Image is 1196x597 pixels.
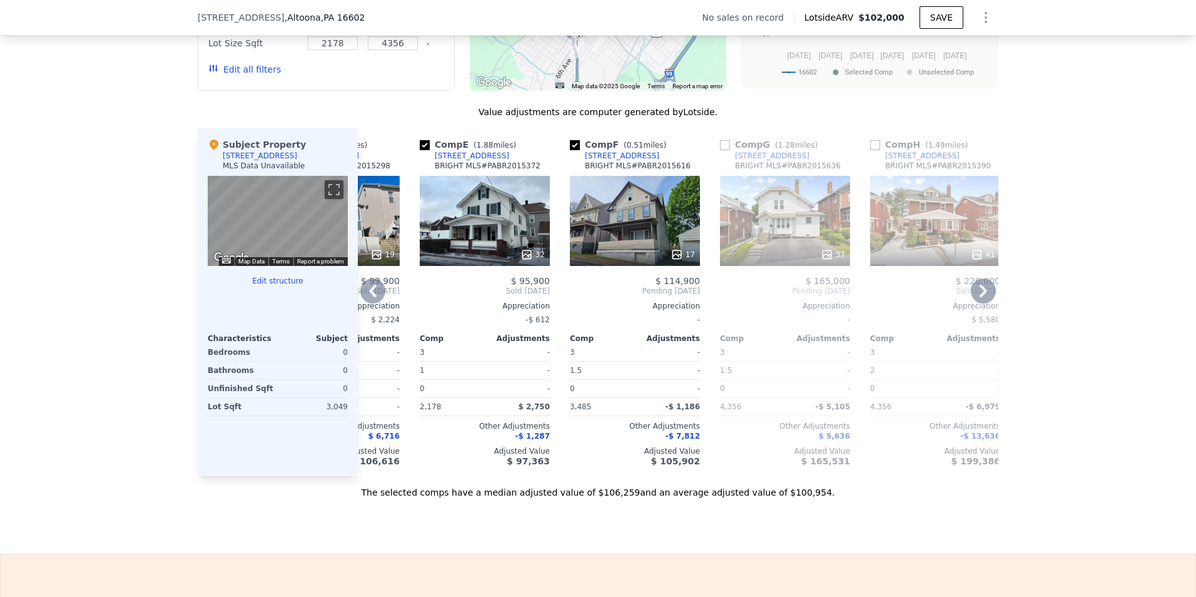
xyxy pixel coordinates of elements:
[585,151,659,161] div: [STREET_ADDRESS]
[637,362,700,379] div: -
[515,432,550,441] span: -$ 1,287
[222,258,231,263] button: Keyboard shortcuts
[208,334,278,344] div: Characteristics
[370,248,395,261] div: 19
[371,315,400,324] span: $ 2,224
[720,301,850,311] div: Appreciation
[720,402,741,411] span: 4,356
[425,41,430,46] button: Clear
[720,311,850,329] div: -
[321,13,365,23] span: , PA 16602
[951,456,1000,466] span: $ 199,386
[881,51,905,60] text: [DATE]
[619,141,671,150] span: ( miles)
[485,334,550,344] div: Adjustments
[870,334,935,344] div: Comp
[788,344,850,361] div: -
[570,334,635,344] div: Comp
[570,402,591,411] span: 3,485
[272,258,290,265] a: Terms
[785,334,850,344] div: Adjustments
[198,106,998,118] div: Value adjustments are computer generated by Lotside .
[208,34,300,52] div: Lot Size Sqft
[960,432,1000,441] span: -$ 13,636
[525,315,550,324] span: -$ 612
[208,176,348,266] div: Street View
[702,11,794,24] div: No sales on record
[973,5,998,30] button: Show Options
[570,286,700,296] span: Pending [DATE]
[570,301,700,311] div: Appreciation
[735,151,809,161] div: [STREET_ADDRESS]
[870,138,973,151] div: Comp H
[672,83,722,89] a: Report a map error
[285,11,365,24] span: , Altoona
[211,250,252,266] img: Google
[627,141,644,150] span: 0.51
[885,151,960,161] div: [STREET_ADDRESS]
[420,138,521,151] div: Comp E
[666,432,700,441] span: -$ 7,812
[720,151,809,161] a: [STREET_ADDRESS]
[473,74,514,91] img: Google
[720,286,850,296] span: Pending [DATE]
[637,344,700,361] div: -
[720,348,725,357] span: 3
[420,362,482,379] div: 1
[570,151,659,161] a: [STREET_ADDRESS]
[208,380,275,397] div: Unfinished Sqft
[335,334,400,344] div: Adjustments
[935,334,1000,344] div: Adjustments
[735,161,841,171] div: BRIGHT MLS # PABR2015636
[570,421,700,431] div: Other Adjustments
[788,380,850,397] div: -
[788,362,850,379] div: -
[594,31,607,53] div: 107 S 22nd St
[938,344,1000,361] div: -
[720,421,850,431] div: Other Adjustments
[570,446,700,456] div: Adjusted Value
[223,151,297,161] div: [STREET_ADDRESS]
[671,248,695,261] div: 17
[920,6,963,29] button: SAVE
[211,250,252,266] a: Open this area in Google Maps (opens a new window)
[651,456,700,466] span: $ 105,902
[585,161,691,171] div: BRIGHT MLS # PABR2015616
[919,68,974,76] text: Unselected Comp
[337,380,400,397] div: -
[928,141,945,150] span: 1.49
[337,344,400,361] div: -
[208,398,275,416] div: Lot Sqft
[778,141,795,150] span: 1.28
[870,421,1000,431] div: Other Adjustments
[337,398,400,416] div: -
[420,446,550,456] div: Adjusted Value
[435,161,540,171] div: BRIGHT MLS # PABR2015372
[770,141,823,150] span: ( miles)
[325,180,343,199] button: Toggle fullscreen view
[845,68,893,76] text: Selected Comp
[801,456,850,466] span: $ 165,531
[198,476,998,499] div: The selected comps have a median adjusted value of $106,259 and an average adjusted value of $100...
[420,348,425,357] span: 3
[208,276,348,286] button: Edit structure
[208,63,281,76] button: Edit all filters
[870,286,1000,296] span: Sold [DATE]
[572,83,640,89] span: Map data ©2025 Google
[280,362,348,379] div: 0
[570,362,632,379] div: 1.5
[487,362,550,379] div: -
[208,176,348,266] div: Map
[804,11,858,24] span: Lotside ARV
[870,348,875,357] span: 3
[720,138,823,151] div: Comp G
[885,161,991,171] div: BRIGHT MLS # PABR2015390
[420,151,509,161] a: [STREET_ADDRESS]
[520,248,545,261] div: 32
[238,257,265,266] button: Map Data
[208,362,275,379] div: Bathrooms
[666,402,700,411] span: -$ 1,186
[469,141,521,150] span: ( miles)
[798,68,817,76] text: 16602
[870,301,1000,311] div: Appreciation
